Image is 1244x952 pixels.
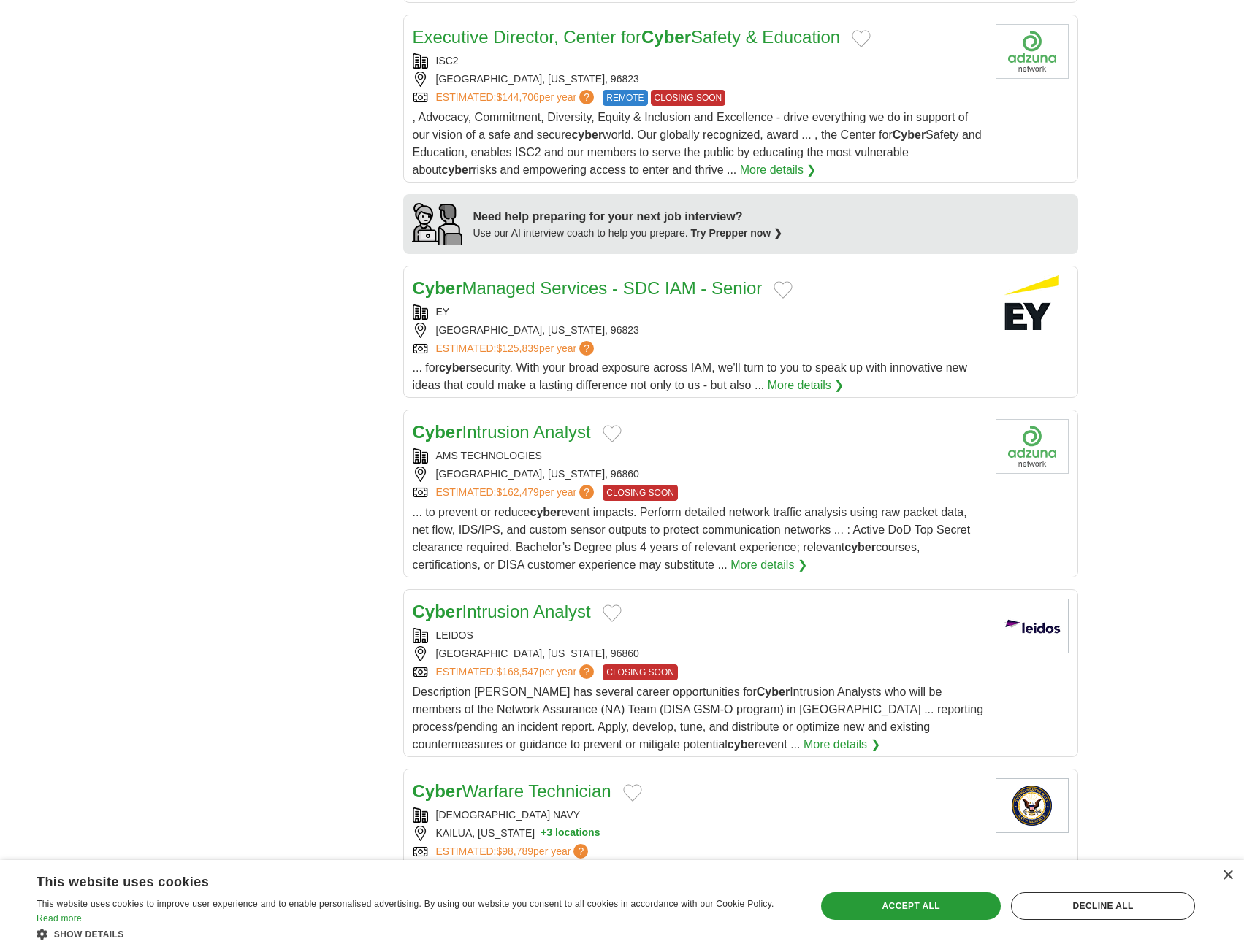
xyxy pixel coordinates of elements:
[413,467,984,482] div: [GEOGRAPHIC_DATA], [US_STATE], 96860
[852,30,871,47] button: Add to favorite jobs
[996,778,1069,833] img: US Navy Reserve logo
[413,72,984,87] div: [GEOGRAPHIC_DATA], [US_STATE], 96823
[757,686,790,698] strong: Cyber
[728,738,759,751] strong: cyber
[573,844,588,859] span: ?
[623,784,642,802] button: Add to favorite jobs
[740,161,817,179] a: More details ❯
[413,422,462,442] strong: Cyber
[730,556,807,574] a: More details ❯
[413,53,984,69] div: ISC2
[413,781,462,801] strong: Cyber
[413,646,984,661] div: [GEOGRAPHIC_DATA], [US_STATE], 96860
[439,361,470,374] strong: cyber
[821,892,1001,920] div: Accept all
[413,781,611,801] a: CyberWarfare Technician
[37,869,756,891] div: This website uses cookies
[436,90,598,106] a: ESTIMATED:$144,706per year?
[768,377,844,394] a: More details ❯
[413,602,462,621] strong: Cyber
[603,485,678,501] span: CLOSING SOON
[996,24,1069,79] img: Company logo
[603,664,678,680] span: CLOSING SOON
[413,323,984,338] div: [GEOGRAPHIC_DATA], [US_STATE], 96823
[530,506,561,518] strong: cyber
[442,164,473,176] strong: cyber
[436,809,581,821] a: [DEMOGRAPHIC_DATA] NAVY
[436,485,598,501] a: ESTIMATED:$162,479per year?
[413,111,982,176] span: , Advocacy, Commitment, Diversity, Equity & Inclusion and Excellence - drive everything we do in ...
[473,208,783,226] div: Need help preparing for your next job interview?
[413,602,591,621] a: CyberIntrusion Analyst
[1011,892,1195,920] div: Decline all
[413,422,591,442] a: CyberIntrusion Analyst
[413,448,984,464] div: AMS TECHNOLOGIES
[413,506,971,571] span: ... to prevent or reduce event impacts. Perform detailed network traffic analysis using raw packe...
[804,736,880,753] a: More details ❯
[496,91,538,103] span: $144,706
[436,341,598,356] a: ESTIMATED:$125,839per year?
[496,845,533,857] span: $98,789
[436,664,598,680] a: ESTIMATED:$168,547per year?
[37,913,82,924] a: Read more, opens a new window
[691,227,783,239] a: Try Prepper now ❯
[496,666,538,677] span: $168,547
[436,629,473,641] a: LEIDOS
[413,27,841,47] a: Executive Director, Center forCyberSafety & Education
[571,128,603,141] strong: cyber
[37,899,774,909] span: This website uses cookies to improve user experience and to enable personalised advertising. By u...
[473,226,783,241] div: Use our AI interview coach to help you prepare.
[603,90,647,106] span: REMOTE
[579,90,594,104] span: ?
[37,926,793,941] div: Show details
[413,686,984,751] span: Description [PERSON_NAME] has several career opportunities for Intrusion Analysts who will be mem...
[496,486,538,498] span: $162,479
[996,419,1069,474] img: Company logo
[413,278,763,298] a: CyberManaged Services - SDC IAM - Senior
[54,929,124,940] span: Show details
[413,278,462,298] strong: Cyber
[893,128,926,141] strong: Cyber
[1222,870,1233,881] div: Close
[844,541,876,553] strong: cyber
[641,27,691,47] strong: Cyber
[603,604,622,622] button: Add to favorite jobs
[496,342,538,354] span: $125,839
[413,826,984,841] div: KAILUA, [US_STATE]
[436,306,450,318] a: EY
[579,341,594,356] span: ?
[579,485,594,499] span: ?
[413,361,968,391] span: ... for security. With your broad exposure across IAM, we'll turn to you to speak up with innovat...
[774,281,793,299] button: Add to favorite jobs
[541,826,600,841] button: +3 locations
[436,844,592,859] a: ESTIMATED:$98,789per year?
[603,425,622,442] button: Add to favorite jobs
[996,599,1069,653] img: Leidos logo
[651,90,726,106] span: CLOSING SOON
[996,275,1069,330] img: EY logo
[579,664,594,679] span: ?
[541,826,546,841] span: +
